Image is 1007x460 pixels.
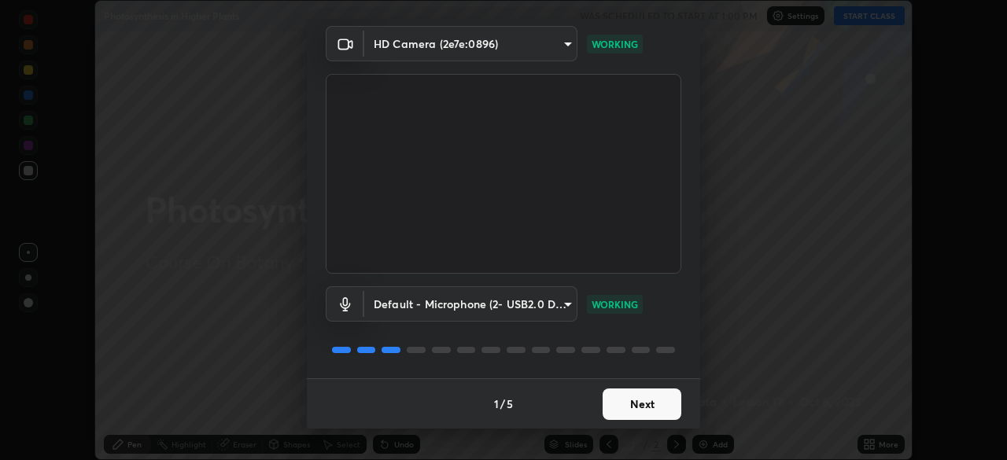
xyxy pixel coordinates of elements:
div: HD Camera (2e7e:0896) [364,26,577,61]
h4: 1 [494,396,499,412]
h4: 5 [507,396,513,412]
h4: / [500,396,505,412]
div: HD Camera (2e7e:0896) [364,286,577,322]
p: WORKING [592,37,638,51]
p: WORKING [592,297,638,311]
button: Next [603,388,681,420]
